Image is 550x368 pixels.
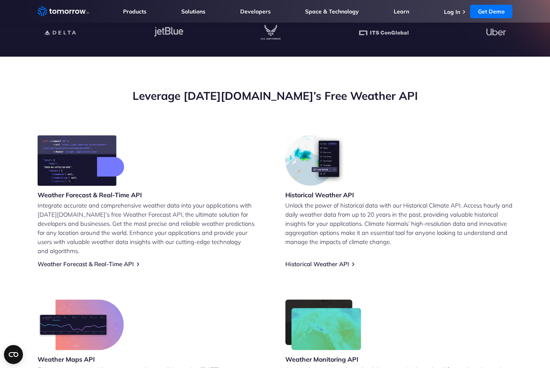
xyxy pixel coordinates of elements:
[38,355,124,364] h3: Weather Maps API
[285,191,354,199] h3: Historical Weather API
[38,191,142,199] h3: Weather Forecast & Real-Time API
[123,8,146,15] a: Products
[470,5,512,18] a: Get Demo
[444,8,460,15] a: Log In
[38,201,265,256] p: Integrate accurate and comprehensive weather data into your applications with [DATE][DOMAIN_NAME]...
[305,8,359,15] a: Space & Technology
[181,8,205,15] a: Solutions
[285,355,361,364] h3: Weather Monitoring API
[285,260,349,268] a: Historical Weather API
[394,8,409,15] a: Learn
[240,8,271,15] a: Developers
[38,6,89,17] a: Home link
[38,260,134,268] a: Weather Forecast & Real-Time API
[38,88,512,103] h2: Leverage [DATE][DOMAIN_NAME]’s Free Weather API
[285,201,512,246] p: Unlock the power of historical data with our Historical Climate API. Access hourly and daily weat...
[4,345,23,364] button: Open CMP widget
